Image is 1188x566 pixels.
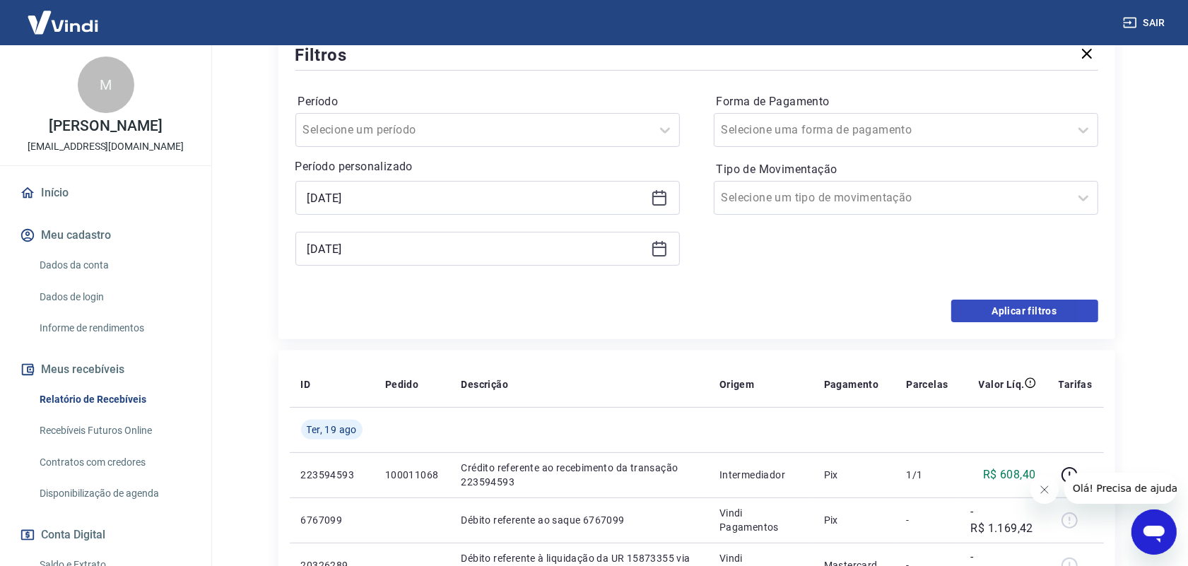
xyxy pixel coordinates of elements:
[307,187,645,208] input: Data inicial
[385,468,439,482] p: 100011068
[906,513,948,527] p: -
[34,314,194,343] a: Informe de rendimentos
[824,377,879,391] p: Pagamento
[307,238,645,259] input: Data final
[719,506,801,534] p: Vindi Pagamentos
[951,300,1098,322] button: Aplicar filtros
[461,377,509,391] p: Descrição
[34,448,194,477] a: Contratos com credores
[461,513,697,527] p: Débito referente ao saque 6767099
[34,283,194,312] a: Dados de login
[301,468,363,482] p: 223594593
[1131,509,1177,555] iframe: Botão para abrir a janela de mensagens
[719,468,801,482] p: Intermediador
[307,423,357,437] span: Ter, 19 ago
[906,468,948,482] p: 1/1
[34,385,194,414] a: Relatório de Recebíveis
[17,1,109,44] img: Vindi
[1030,476,1059,504] iframe: Fechar mensagem
[34,479,194,508] a: Disponibilização de agenda
[983,466,1036,483] p: R$ 608,40
[17,354,194,385] button: Meus recebíveis
[17,220,194,251] button: Meu cadastro
[906,377,948,391] p: Parcelas
[385,377,418,391] p: Pedido
[298,93,677,110] label: Período
[1120,10,1171,36] button: Sair
[301,513,363,527] p: 6767099
[301,377,311,391] p: ID
[717,93,1095,110] label: Forma de Pagamento
[295,44,348,66] h5: Filtros
[28,139,184,154] p: [EMAIL_ADDRESS][DOMAIN_NAME]
[719,377,754,391] p: Origem
[295,158,680,175] p: Período personalizado
[78,57,134,113] div: M
[717,161,1095,178] label: Tipo de Movimentação
[461,461,697,489] p: Crédito referente ao recebimento da transação 223594593
[1059,377,1093,391] p: Tarifas
[34,416,194,445] a: Recebíveis Futuros Online
[824,468,884,482] p: Pix
[824,513,884,527] p: Pix
[8,10,119,21] span: Olá! Precisa de ajuda?
[49,119,162,134] p: [PERSON_NAME]
[17,519,194,550] button: Conta Digital
[34,251,194,280] a: Dados da conta
[979,377,1025,391] p: Valor Líq.
[971,503,1036,537] p: -R$ 1.169,42
[17,177,194,208] a: Início
[1064,473,1177,504] iframe: Mensagem da empresa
